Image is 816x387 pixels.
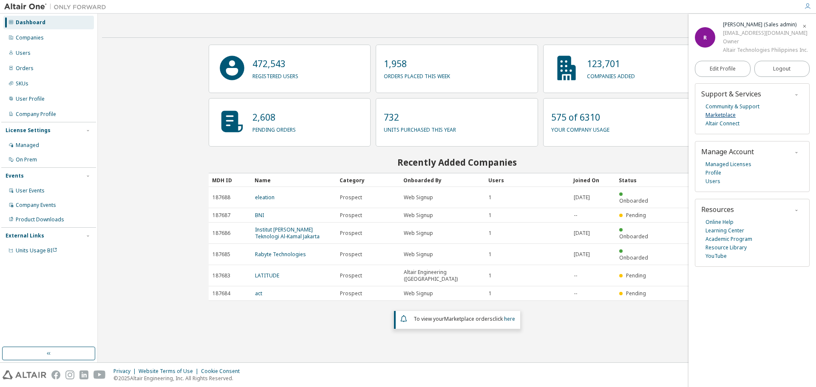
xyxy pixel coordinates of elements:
[340,212,362,219] span: Prospect
[574,290,577,297] span: --
[404,194,433,201] span: Web Signup
[723,37,808,46] div: Owner
[16,187,45,194] div: User Events
[705,160,751,169] a: Managed Licenses
[705,243,747,252] a: Resource Library
[16,111,56,118] div: Company Profile
[79,370,88,379] img: linkedin.svg
[16,247,57,254] span: Units Usage BI
[619,173,654,187] div: Status
[701,147,754,156] span: Manage Account
[139,368,201,375] div: Website Terms of Use
[255,173,333,187] div: Name
[4,3,110,11] img: Altair One
[16,156,37,163] div: On Prem
[723,29,808,37] div: [EMAIL_ADDRESS][DOMAIN_NAME]
[16,142,39,149] div: Managed
[723,46,808,54] div: Altair Technologies Philippines Inc.
[212,251,230,258] span: 187685
[705,252,727,260] a: YouTube
[403,173,482,187] div: Onboarded By
[723,20,808,29] div: Rune Jherd Matas (Sales admin)
[16,34,44,41] div: Companies
[255,251,306,258] a: Rabyte Technologies
[255,212,264,219] a: BNI
[489,251,492,258] span: 1
[754,61,810,77] button: Logout
[252,57,298,70] p: 472,543
[619,233,648,240] span: Onboarded
[16,80,28,87] div: SKUs
[705,102,759,111] a: Community & Support
[212,212,230,219] span: 187687
[404,290,433,297] span: Web Signup
[340,173,397,187] div: Category
[212,194,230,201] span: 187688
[6,172,24,179] div: Events
[705,218,734,226] a: Online Help
[574,251,590,258] span: [DATE]
[51,370,60,379] img: facebook.svg
[255,290,262,297] a: act
[6,232,44,239] div: External Links
[504,315,515,322] a: here
[3,370,46,379] img: altair_logo.svg
[705,226,744,235] a: Learning Center
[255,194,275,201] a: eleation
[695,61,751,77] a: Edit Profile
[16,216,64,223] div: Product Downloads
[551,124,609,133] p: your company usage
[384,70,450,80] p: orders placed this week
[252,70,298,80] p: registered users
[209,157,705,168] h2: Recently Added Companies
[619,254,648,261] span: Onboarded
[701,89,761,99] span: Support & Services
[489,194,492,201] span: 1
[255,272,279,279] a: LATITUDE
[705,235,752,243] a: Academic Program
[340,194,362,201] span: Prospect
[212,290,230,297] span: 187684
[384,57,450,70] p: 1,958
[93,370,106,379] img: youtube.svg
[705,169,721,177] a: Profile
[488,173,567,187] div: Users
[212,230,230,237] span: 187686
[701,205,734,214] span: Resources
[619,197,648,204] span: Onboarded
[626,272,646,279] span: Pending
[212,272,230,279] span: 187683
[340,272,362,279] span: Prospect
[16,19,45,26] div: Dashboard
[705,177,720,186] a: Users
[626,290,646,297] span: Pending
[384,124,456,133] p: units purchased this year
[65,370,74,379] img: instagram.svg
[404,251,433,258] span: Web Signup
[404,212,433,219] span: Web Signup
[574,194,590,201] span: [DATE]
[113,375,245,382] p: © 2025 Altair Engineering, Inc. All Rights Reserved.
[551,111,609,124] p: 575 of 6310
[587,70,635,80] p: companies added
[404,230,433,237] span: Web Signup
[489,272,492,279] span: 1
[703,34,707,41] span: R
[16,202,56,209] div: Company Events
[16,65,34,72] div: Orders
[489,230,492,237] span: 1
[113,368,139,375] div: Privacy
[255,226,320,240] a: Institut [PERSON_NAME] Teknologi Al-Kamal Jakarta
[6,127,51,134] div: License Settings
[573,173,612,187] div: Joined On
[16,50,31,56] div: Users
[340,251,362,258] span: Prospect
[705,111,736,119] a: Marketplace
[384,111,456,124] p: 732
[201,368,245,375] div: Cookie Consent
[404,269,481,282] span: Altair Engineering ([GEOGRAPHIC_DATA])
[444,315,493,322] em: Marketplace orders
[574,212,577,219] span: --
[710,65,736,72] span: Edit Profile
[340,230,362,237] span: Prospect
